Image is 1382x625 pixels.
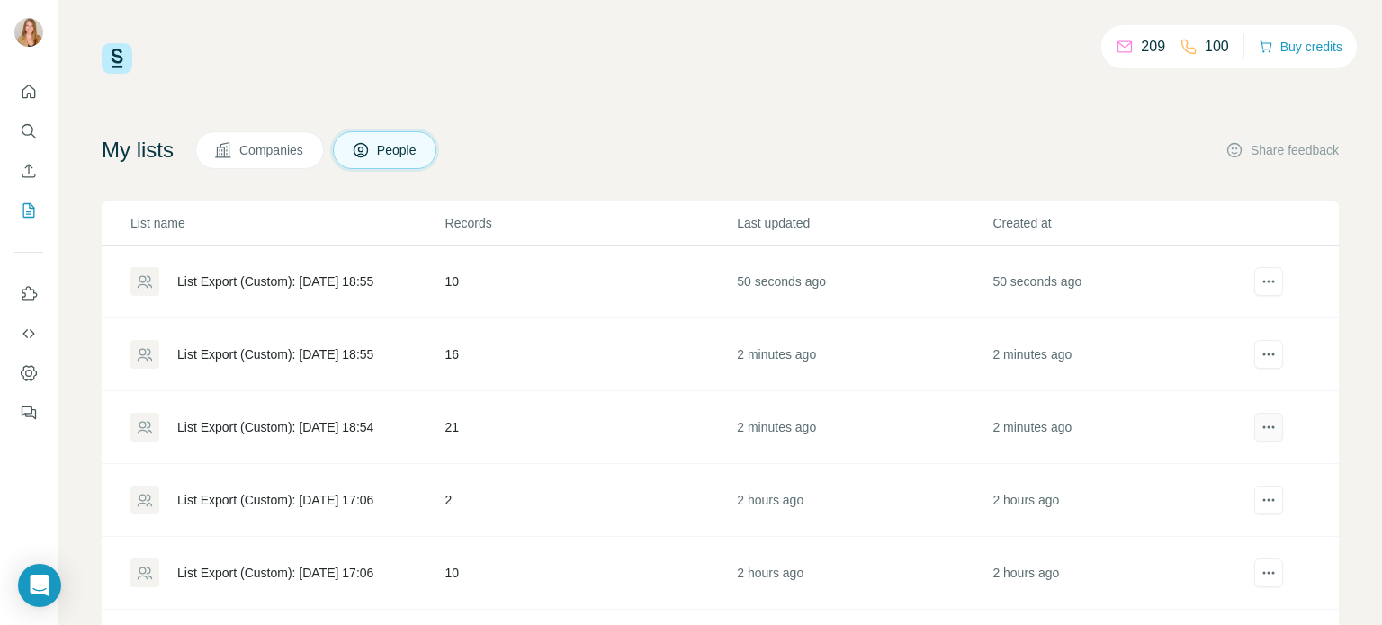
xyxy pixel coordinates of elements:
[1259,34,1342,59] button: Buy credits
[14,397,43,429] button: Feedback
[177,564,373,582] div: List Export (Custom): [DATE] 17:06
[177,272,373,290] div: List Export (Custom): [DATE] 18:55
[14,155,43,187] button: Enrich CSV
[444,318,737,391] td: 16
[177,418,373,436] div: List Export (Custom): [DATE] 18:54
[444,391,737,464] td: 21
[1254,340,1283,369] button: actions
[1225,141,1339,159] button: Share feedback
[736,246,992,318] td: 50 seconds ago
[992,318,1247,391] td: 2 minutes ago
[992,214,1246,232] p: Created at
[444,464,737,537] td: 2
[1254,558,1283,587] button: actions
[992,537,1247,610] td: 2 hours ago
[992,246,1247,318] td: 50 seconds ago
[177,491,373,509] div: List Export (Custom): [DATE] 17:06
[14,18,43,47] img: Avatar
[14,317,43,350] button: Use Surfe API
[102,43,132,74] img: Surfe Logo
[14,194,43,227] button: My lists
[1205,36,1229,58] p: 100
[14,357,43,389] button: Dashboard
[736,537,992,610] td: 2 hours ago
[18,564,61,607] div: Open Intercom Messenger
[14,115,43,147] button: Search
[130,214,444,232] p: List name
[1254,486,1283,514] button: actions
[992,464,1247,537] td: 2 hours ago
[736,464,992,537] td: 2 hours ago
[377,141,418,159] span: People
[1254,413,1283,442] button: actions
[736,318,992,391] td: 2 minutes ago
[444,246,737,318] td: 10
[177,345,373,363] div: List Export (Custom): [DATE] 18:55
[14,76,43,108] button: Quick start
[444,537,737,610] td: 10
[737,214,991,232] p: Last updated
[14,278,43,310] button: Use Surfe on LinkedIn
[239,141,305,159] span: Companies
[445,214,736,232] p: Records
[736,391,992,464] td: 2 minutes ago
[1141,36,1165,58] p: 209
[1254,267,1283,296] button: actions
[992,391,1247,464] td: 2 minutes ago
[102,136,174,165] h4: My lists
